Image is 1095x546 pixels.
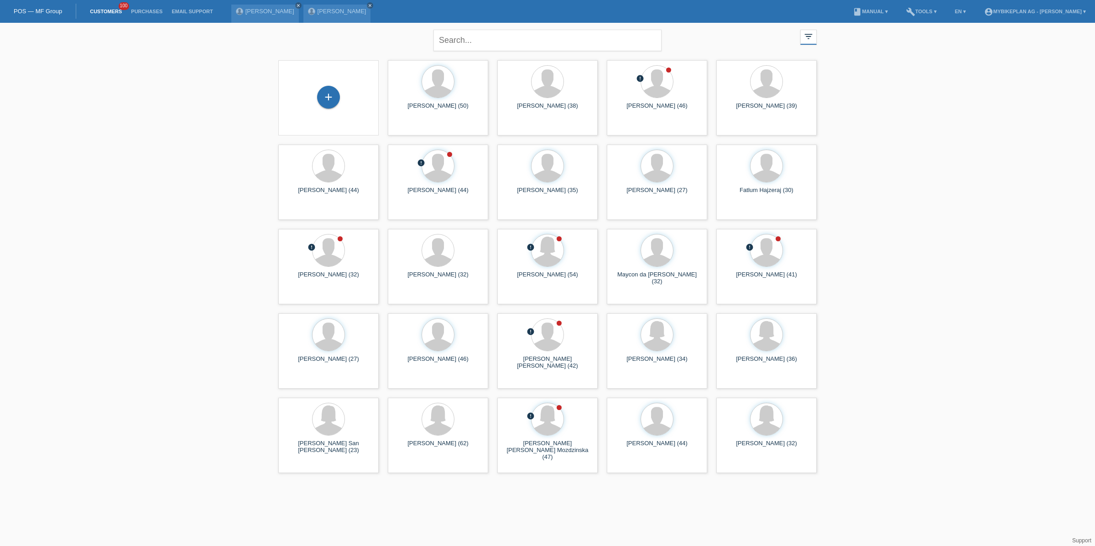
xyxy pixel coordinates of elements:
[724,187,809,201] div: Fatlum Hajzeraj (30)
[527,412,535,420] i: error
[614,187,700,201] div: [PERSON_NAME] (27)
[505,187,590,201] div: [PERSON_NAME] (35)
[119,2,130,10] span: 100
[906,7,915,16] i: build
[614,102,700,117] div: [PERSON_NAME] (46)
[367,2,373,9] a: close
[417,159,425,168] div: unconfirmed, pending
[746,243,754,251] i: error
[417,159,425,167] i: error
[950,9,970,14] a: EN ▾
[395,102,481,117] div: [PERSON_NAME] (50)
[286,187,371,201] div: [PERSON_NAME] (44)
[295,2,302,9] a: close
[395,187,481,201] div: [PERSON_NAME] (44)
[395,440,481,454] div: [PERSON_NAME] (62)
[848,9,892,14] a: bookManual ▾
[902,9,941,14] a: buildTools ▾
[724,355,809,370] div: [PERSON_NAME] (36)
[308,243,316,253] div: unconfirmed, pending
[984,7,993,16] i: account_circle
[527,412,535,421] div: unconfirmed, pending
[286,440,371,454] div: [PERSON_NAME] San [PERSON_NAME] (23)
[286,271,371,286] div: [PERSON_NAME] (32)
[245,8,294,15] a: [PERSON_NAME]
[505,102,590,117] div: [PERSON_NAME] (38)
[636,74,644,84] div: unconfirmed, pending
[746,243,754,253] div: unconfirmed, pending
[318,89,339,105] div: Add customer
[803,31,813,42] i: filter_list
[724,440,809,454] div: [PERSON_NAME] (32)
[527,243,535,253] div: unconfirmed, pending
[724,271,809,286] div: [PERSON_NAME] (41)
[85,9,126,14] a: Customers
[286,355,371,370] div: [PERSON_NAME] (27)
[395,355,481,370] div: [PERSON_NAME] (46)
[505,271,590,286] div: [PERSON_NAME] (54)
[636,74,644,83] i: error
[505,440,590,456] div: [PERSON_NAME] [PERSON_NAME] Mozdzinska (47)
[614,355,700,370] div: [PERSON_NAME] (34)
[308,243,316,251] i: error
[395,271,481,286] div: [PERSON_NAME] (32)
[126,9,167,14] a: Purchases
[167,9,217,14] a: Email Support
[318,8,366,15] a: [PERSON_NAME]
[614,271,700,286] div: Maycon da [PERSON_NAME] (32)
[527,243,535,251] i: error
[527,328,535,336] i: error
[1072,537,1091,544] a: Support
[527,328,535,337] div: unconfirmed, pending
[368,3,372,8] i: close
[853,7,862,16] i: book
[724,102,809,117] div: [PERSON_NAME] (39)
[614,440,700,454] div: [PERSON_NAME] (44)
[296,3,301,8] i: close
[14,8,62,15] a: POS — MF Group
[980,9,1090,14] a: account_circleMybikeplan AG - [PERSON_NAME] ▾
[433,30,662,51] input: Search...
[505,355,590,370] div: [PERSON_NAME] [PERSON_NAME] (42)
